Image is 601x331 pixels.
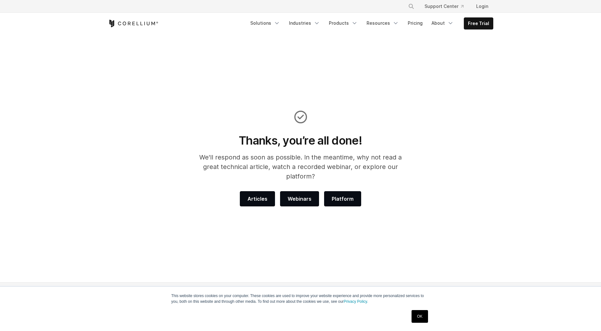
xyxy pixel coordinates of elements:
[285,17,324,29] a: Industries
[191,153,410,181] p: We'll respond as soon as possible. In the meantime, why not read a great technical article, watch...
[246,17,284,29] a: Solutions
[240,191,275,206] a: Articles
[406,1,417,12] button: Search
[363,17,403,29] a: Resources
[400,1,493,12] div: Navigation Menu
[428,17,457,29] a: About
[171,293,430,304] p: This website stores cookies on your computer. These cookies are used to improve your website expe...
[191,133,410,147] h1: Thanks, you’re all done!
[471,1,493,12] a: Login
[280,191,319,206] a: Webinars
[325,17,361,29] a: Products
[344,299,368,304] a: Privacy Policy.
[464,18,493,29] a: Free Trial
[246,17,493,29] div: Navigation Menu
[404,17,426,29] a: Pricing
[412,310,428,323] a: OK
[332,195,354,203] span: Platform
[288,195,311,203] span: Webinars
[419,1,469,12] a: Support Center
[108,20,158,27] a: Corellium Home
[324,191,361,206] a: Platform
[247,195,267,203] span: Articles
